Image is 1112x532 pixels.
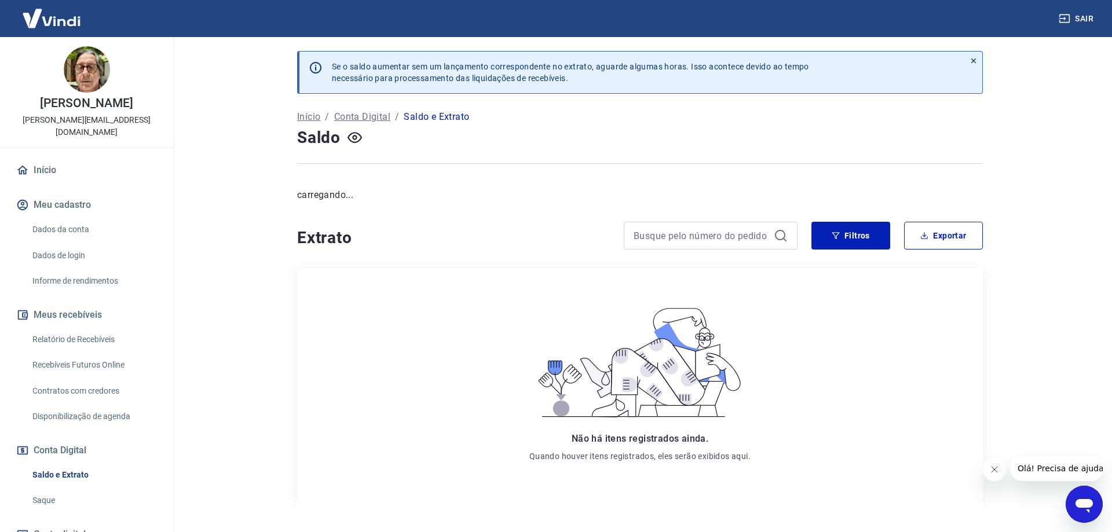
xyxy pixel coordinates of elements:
p: [PERSON_NAME] [40,97,133,109]
p: / [325,110,329,124]
a: Início [297,110,320,124]
a: Saldo e Extrato [28,463,159,487]
button: Conta Digital [14,438,159,463]
a: Dados de login [28,244,159,267]
h4: Extrato [297,226,610,250]
a: Relatório de Recebíveis [28,328,159,351]
button: Meus recebíveis [14,302,159,328]
p: Quando houver itens registrados, eles serão exibidos aqui. [529,450,751,462]
p: Saldo e Extrato [404,110,469,124]
a: Dados da conta [28,218,159,241]
img: 4333f548-8119-41c7-b0db-7724d53141bc.jpeg [64,46,110,93]
iframe: Fechar mensagem [983,458,1006,481]
h4: Saldo [297,126,341,149]
button: Meu cadastro [14,192,159,218]
iframe: Mensagem da empresa [1011,456,1103,481]
button: Exportar [904,222,983,250]
a: Recebíveis Futuros Online [28,353,159,377]
p: Se o saldo aumentar sem um lançamento correspondente no extrato, aguarde algumas horas. Isso acon... [332,61,809,84]
a: Informe de rendimentos [28,269,159,293]
input: Busque pelo número do pedido [634,227,769,244]
a: Saque [28,489,159,512]
a: Disponibilização de agenda [28,405,159,428]
p: / [395,110,399,124]
a: Início [14,157,159,183]
p: [PERSON_NAME][EMAIL_ADDRESS][DOMAIN_NAME] [9,114,164,138]
span: Não há itens registrados ainda. [572,433,708,444]
span: Olá! Precisa de ajuda? [7,8,97,17]
a: Conta Digital [334,110,390,124]
a: Contratos com credores [28,379,159,403]
img: Vindi [14,1,89,36]
button: Sair [1056,8,1098,30]
iframe: Botão para abrir a janela de mensagens [1066,486,1103,523]
p: carregando... [297,188,983,202]
button: Filtros [811,222,890,250]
